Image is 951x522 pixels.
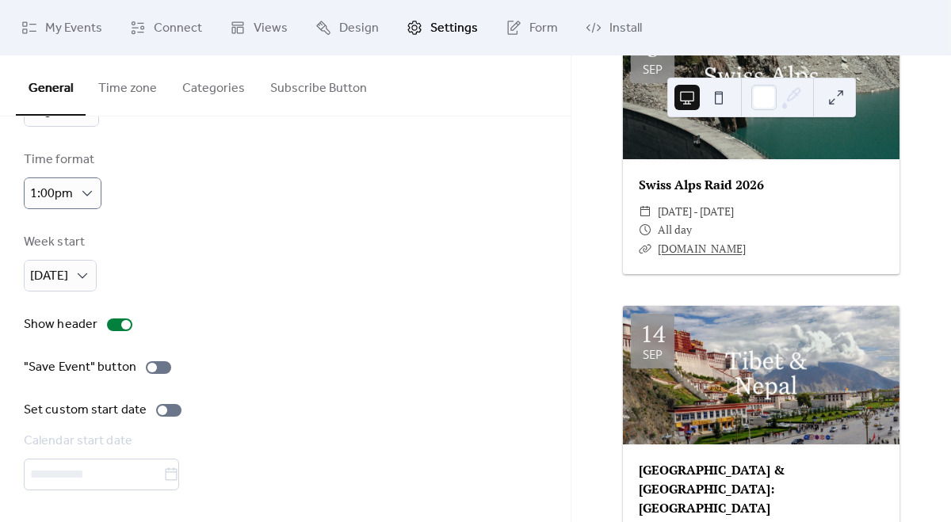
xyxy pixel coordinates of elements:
[154,19,202,38] span: Connect
[395,6,490,49] a: Settings
[639,239,651,258] div: ​
[30,181,73,206] span: 1:00pm
[218,6,300,49] a: Views
[16,55,86,116] button: General
[658,220,692,239] span: All day
[658,241,746,256] a: [DOMAIN_NAME]
[643,349,663,360] div: Sep
[24,233,94,252] div: Week start
[494,6,570,49] a: Form
[574,6,654,49] a: Install
[430,19,478,38] span: Settings
[339,19,379,38] span: Design
[258,55,380,114] button: Subscribe Button
[643,63,663,75] div: Sep
[304,6,391,49] a: Design
[647,36,659,60] div: 3
[24,432,544,451] div: Calendar start date
[254,19,288,38] span: Views
[86,55,170,114] button: Time zone
[639,461,785,516] a: [GEOGRAPHIC_DATA] & [GEOGRAPHIC_DATA]: [GEOGRAPHIC_DATA]
[24,401,147,420] div: Set custom start date
[24,151,98,170] div: Time format
[24,358,136,377] div: "Save Event" button
[639,176,764,193] a: Swiss Alps Raid 2026
[639,202,651,221] div: ​
[609,19,642,38] span: Install
[639,220,651,239] div: ​
[640,322,666,345] div: 14
[45,19,102,38] span: My Events
[658,202,734,221] span: [DATE] - [DATE]
[30,264,68,288] span: [DATE]
[529,19,558,38] span: Form
[10,6,114,49] a: My Events
[170,55,258,114] button: Categories
[118,6,214,49] a: Connect
[24,315,97,334] div: Show header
